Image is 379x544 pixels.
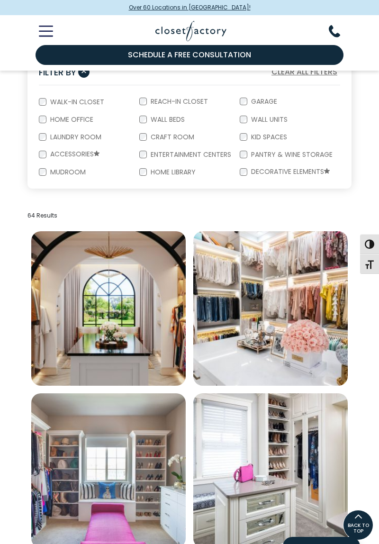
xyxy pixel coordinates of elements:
[343,510,373,540] a: BACK TO TOP
[39,65,90,79] button: Filter By
[147,134,196,140] label: Craft Room
[46,169,88,175] label: Mudroom
[129,3,251,12] span: Over 60 Locations in [GEOGRAPHIC_DATA]!
[193,231,348,386] img: Custom white melamine system with triple-hang wardrobe rods, gold-tone hanging hardware, and inte...
[247,168,332,176] label: Decorative Elements
[360,254,379,274] button: Toggle Font size
[46,99,106,105] label: Walk-In Closet
[46,134,103,140] label: Laundry Room
[247,151,334,158] label: Pantry & Wine Storage
[360,234,379,254] button: Toggle High Contrast
[147,98,210,105] label: Reach-In Closet
[147,169,198,175] label: Home Library
[247,134,289,140] label: Kid Spaces
[147,116,187,123] label: Wall Beds
[269,66,340,78] button: Clear All Filters
[46,116,95,123] label: Home Office
[36,45,343,65] a: Schedule a Free Consultation
[147,151,233,158] label: Entertainment Centers
[31,231,186,386] img: Spacious custom walk-in closet with abundant wardrobe space, center island storage
[193,231,348,386] a: Open inspiration gallery to preview enlarged image
[247,116,289,123] label: Wall Units
[329,25,352,37] button: Phone Number
[343,523,373,534] span: BACK TO TOP
[247,98,279,105] label: Garage
[46,151,101,158] label: Accessories
[31,231,186,386] a: Open inspiration gallery to preview enlarged image
[27,211,352,220] p: 64 Results
[27,26,53,37] button: Toggle Mobile Menu
[155,21,226,41] img: Closet Factory Logo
